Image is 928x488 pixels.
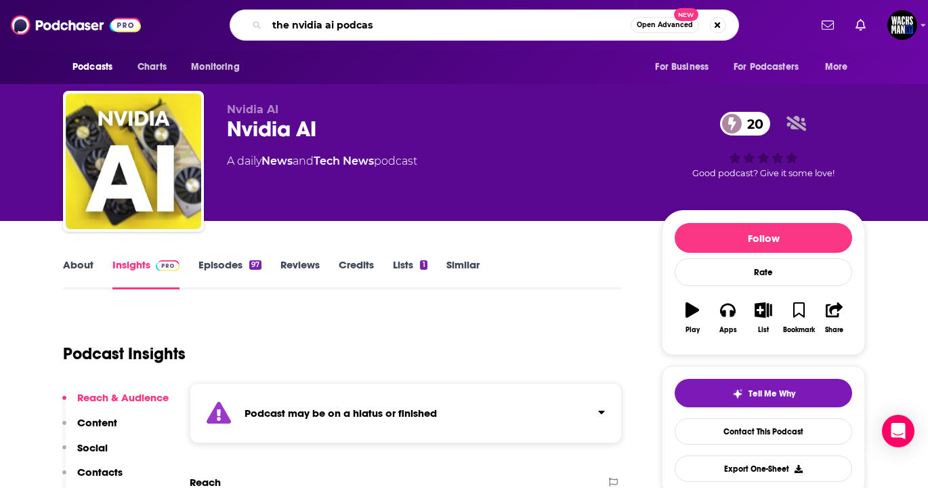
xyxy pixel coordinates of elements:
[280,258,320,289] a: Reviews
[314,155,374,167] a: Tech News
[393,258,427,289] a: Lists1
[249,260,261,270] div: 97
[817,293,852,342] button: Share
[748,388,795,399] span: Tell Me Why
[734,112,770,136] span: 20
[230,9,739,41] div: Search podcasts, credits, & more...
[261,155,293,167] a: News
[887,10,917,40] span: Logged in as WachsmanNY
[746,293,781,342] button: List
[686,326,700,334] div: Play
[11,12,141,38] img: Podchaser - Follow, Share and Rate Podcasts
[646,54,725,80] button: open menu
[62,441,108,466] button: Social
[783,326,815,334] div: Bookmark
[227,103,278,116] span: Nvidia AI
[725,54,818,80] button: open menu
[675,455,852,482] button: Export One-Sheet
[675,223,852,253] button: Follow
[662,103,865,187] div: 20Good podcast? Give it some love!
[674,8,698,21] span: New
[112,258,180,289] a: InsightsPodchaser Pro
[62,416,117,441] button: Content
[720,112,770,136] a: 20
[77,391,169,404] p: Reach & Audience
[675,418,852,445] a: Contact This Podcast
[675,293,710,342] button: Play
[758,326,769,334] div: List
[816,14,839,37] a: Show notifications dropdown
[182,54,257,80] button: open menu
[781,293,816,342] button: Bookmark
[245,407,437,420] strong: Podcast may be on a hiatus or finished
[77,416,117,429] p: Content
[198,258,261,289] a: Episodes97
[63,258,93,289] a: About
[77,441,108,454] p: Social
[138,58,167,77] span: Charts
[692,168,835,178] span: Good podcast? Give it some love!
[675,379,852,407] button: tell me why sparkleTell Me Why
[734,58,799,77] span: For Podcasters
[816,54,865,80] button: open menu
[719,326,737,334] div: Apps
[339,258,374,289] a: Credits
[631,17,699,33] button: Open AdvancedNew
[446,258,480,289] a: Similar
[882,415,914,447] div: Open Intercom Messenger
[227,153,417,169] div: A daily podcast
[129,54,175,80] a: Charts
[77,466,123,479] p: Contacts
[655,58,709,77] span: For Business
[190,383,622,443] section: Click to expand status details
[732,388,743,399] img: tell me why sparkle
[191,58,239,77] span: Monitoring
[62,391,169,416] button: Reach & Audience
[710,293,745,342] button: Apps
[887,10,917,40] button: Show profile menu
[267,14,631,36] input: Search podcasts, credits, & more...
[293,155,314,167] span: and
[850,14,871,37] a: Show notifications dropdown
[156,260,180,271] img: Podchaser Pro
[63,344,186,364] h1: Podcast Insights
[675,258,852,286] div: Rate
[825,58,848,77] span: More
[72,58,112,77] span: Podcasts
[420,260,427,270] div: 1
[887,10,917,40] img: User Profile
[637,22,693,28] span: Open Advanced
[66,94,201,229] img: Nvidia AI
[63,54,130,80] button: open menu
[825,326,843,334] div: Share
